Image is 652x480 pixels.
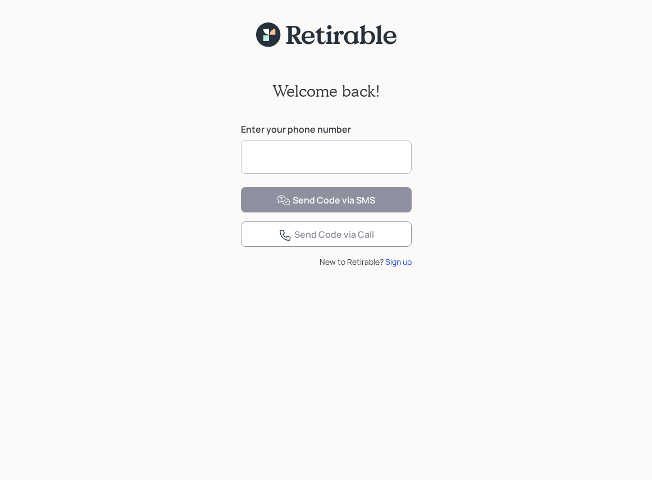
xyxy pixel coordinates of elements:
div: Send Code via Call [279,228,374,242]
div: Send Code via SMS [277,194,375,207]
h2: Welcome back! [272,81,380,101]
button: Send Code via SMS [241,187,412,212]
div: New to Retirable? [241,256,412,268]
button: Send Code via Call [241,221,412,247]
div: Sign up [385,256,412,268]
label: Enter your phone number [241,123,412,135]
